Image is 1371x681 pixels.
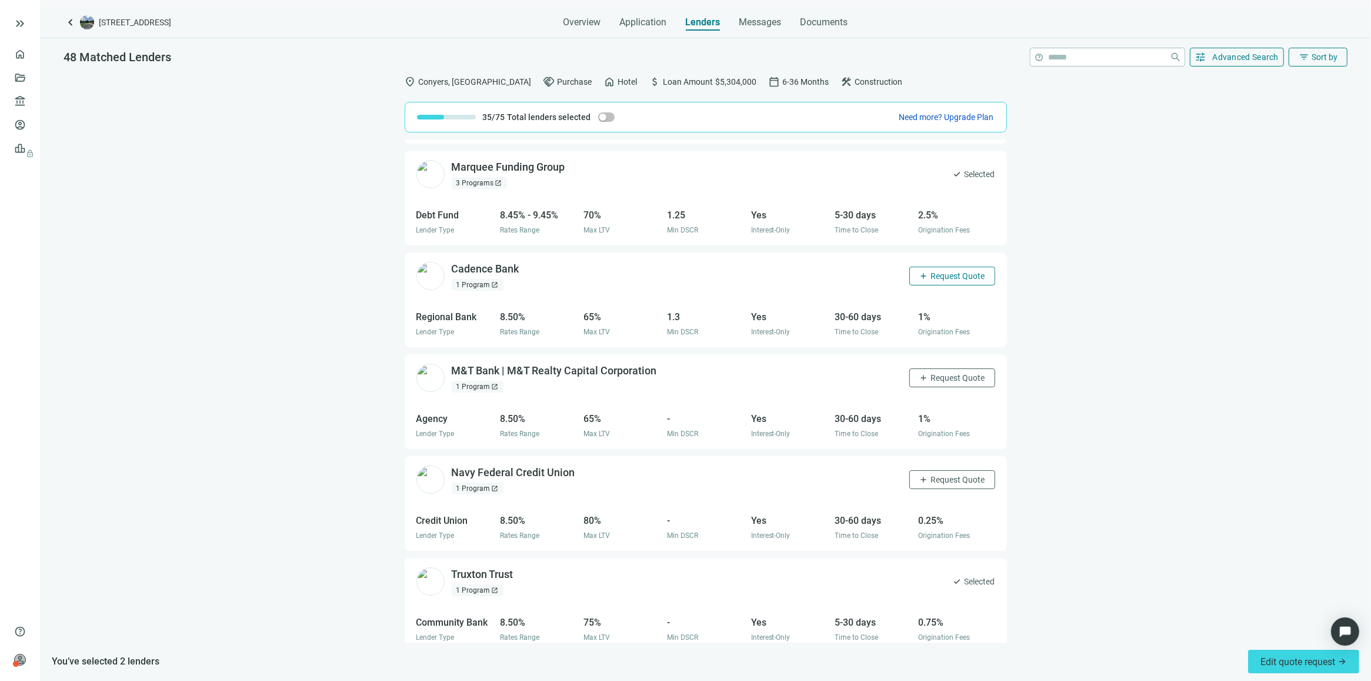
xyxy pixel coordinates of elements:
[483,111,505,123] span: 35/75
[909,267,995,285] button: addRequest Quote
[583,310,660,324] div: 65%
[667,411,743,426] div: -
[667,310,743,324] div: 1.3
[931,373,985,383] span: Request Quote
[835,615,911,630] div: 5-30 days
[1312,52,1337,62] span: Sort by
[416,615,493,630] div: Community Bank
[563,16,601,28] span: Overview
[1195,51,1207,63] span: tune
[667,328,698,336] span: Min DSCR
[667,208,743,222] div: 1.25
[500,411,576,426] div: 8.50%
[835,208,911,222] div: 5-30 days
[918,226,970,234] span: Origination Fees
[931,271,985,281] span: Request Quote
[583,531,610,540] span: Max LTV
[500,633,539,642] span: Rates Range
[751,208,828,222] div: Yes
[751,430,790,438] span: Interest-Only
[492,281,499,288] span: open_in_new
[841,76,853,88] span: construction
[835,513,911,528] div: 30-60 days
[583,328,610,336] span: Max LTV
[953,170,962,179] span: check
[965,168,995,181] span: Selected
[686,16,720,28] span: Lenders
[492,383,499,390] span: open_in_new
[751,531,790,540] span: Interest-Only
[835,226,878,234] span: Time to Close
[618,75,638,88] span: Hotel
[1190,48,1285,67] button: tuneAdvanced Search
[583,513,660,528] div: 80%
[835,310,911,324] div: 30-60 days
[835,531,878,540] span: Time to Close
[500,430,539,438] span: Rates Range
[500,310,576,324] div: 8.50%
[416,226,455,234] span: Lender Type
[739,16,782,28] span: Messages
[416,411,493,426] div: Agency
[1035,53,1044,62] span: help
[919,271,929,281] span: add
[452,364,657,378] div: M&T Bank | M&T Realty Capital Corporation
[64,15,78,29] a: keyboard_arrow_left
[543,76,555,88] span: handshake
[452,160,565,175] div: Marquee Funding Group
[500,513,576,528] div: 8.50%
[508,111,591,123] span: Total lenders selected
[80,15,94,29] img: deal-logo
[14,626,26,637] span: help
[918,615,995,630] div: 0.75%
[800,16,848,28] span: Documents
[751,615,828,630] div: Yes
[452,381,503,393] div: 1 Program
[492,587,499,594] span: open_in_new
[452,262,519,277] div: Cadence Bank
[899,111,995,123] button: Need more? Upgrade Plan
[620,16,667,28] span: Application
[99,16,171,28] span: [STREET_ADDRESS]
[919,373,929,383] span: add
[751,310,828,324] div: Yes
[918,531,970,540] span: Origination Fees
[13,16,27,31] span: keyboard_double_arrow_right
[416,513,493,528] div: Credit Union
[751,411,828,426] div: Yes
[14,654,26,666] span: person
[783,75,829,88] span: 6-36 Months
[1289,48,1347,67] button: filter_listSort by
[918,633,970,642] span: Origination Fees
[416,262,445,290] img: 14337d10-4d93-49bc-87bd-c4874bcfe68d.png
[667,633,698,642] span: Min DSCR
[416,567,445,596] img: defd86e8-7f90-43e3-ab3f-c58513532651
[452,466,575,480] div: Navy Federal Credit Union
[416,633,455,642] span: Lender Type
[667,615,743,630] div: -
[500,531,539,540] span: Rates Range
[769,76,780,88] span: calendar_today
[452,567,513,582] div: Truxton Trust
[452,483,503,494] div: 1 Program
[583,430,610,438] span: Max LTV
[500,226,539,234] span: Rates Range
[452,177,507,189] div: 3 Programs
[1213,52,1279,62] span: Advanced Search
[583,633,610,642] span: Max LTV
[918,411,995,426] div: 1%
[918,310,995,324] div: 1%
[919,475,929,484] span: add
[604,76,616,88] span: home
[1248,650,1359,673] button: Edit quote request arrow_forward
[495,180,502,187] span: open_in_new
[416,310,493,324] div: Regional Bank
[953,577,962,586] span: check
[667,430,698,438] span: Min DSCR
[416,531,455,540] span: Lender Type
[835,411,911,426] div: 30-60 days
[416,160,445,188] img: 9858a796-eca9-418d-aa88-888ee4c07641
[909,470,995,489] button: addRequest Quote
[667,531,698,540] span: Min DSCR
[416,466,445,494] img: 82c0307b-1fef-4b9d-96a0-59297e25824d.png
